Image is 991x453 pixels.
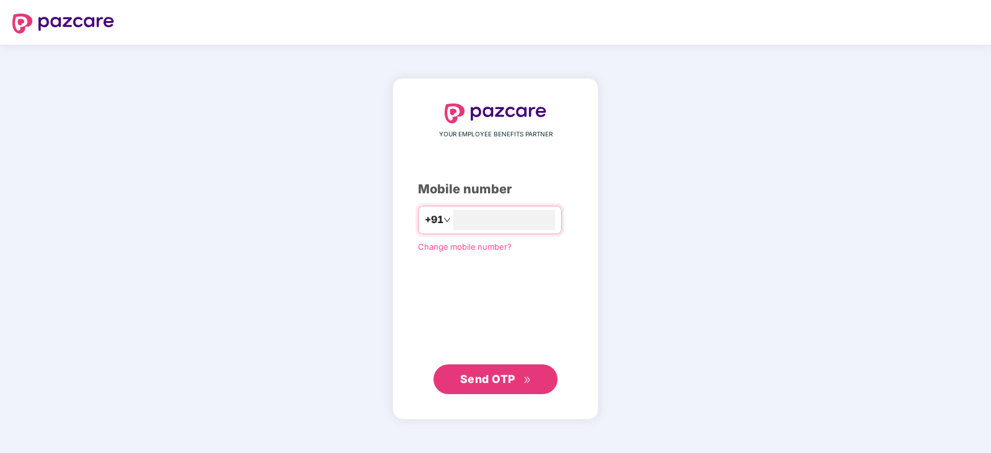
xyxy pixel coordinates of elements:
[439,130,553,139] span: YOUR EMPLOYEE BENEFITS PARTNER
[433,364,558,394] button: Send OTPdouble-right
[523,376,531,384] span: double-right
[418,242,512,252] a: Change mobile number?
[443,216,451,224] span: down
[460,372,515,385] span: Send OTP
[418,180,573,199] div: Mobile number
[425,212,443,227] span: +91
[12,14,114,33] img: logo
[445,103,546,123] img: logo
